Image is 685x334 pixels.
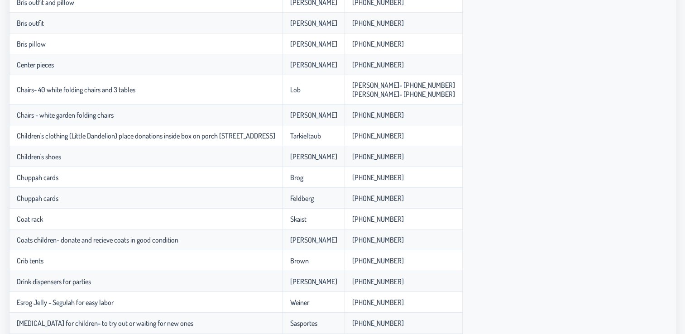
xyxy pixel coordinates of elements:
[352,256,404,265] p-celleditor: [PHONE_NUMBER]
[290,319,317,328] p-celleditor: Sasportes
[17,152,61,161] p-celleditor: Children's shoes
[352,81,455,99] p-celleditor: [PERSON_NAME]- [PHONE_NUMBER] [PERSON_NAME]- [PHONE_NUMBER]
[290,235,337,244] p-celleditor: [PERSON_NAME]
[352,39,404,48] p-celleditor: [PHONE_NUMBER]
[290,131,321,140] p-celleditor: Tarkieltaub
[290,298,309,307] p-celleditor: Weiner
[290,39,337,48] p-celleditor: [PERSON_NAME]
[17,319,193,328] p-celleditor: [MEDICAL_DATA] for children- to try out or waiting for new ones
[17,194,58,203] p-celleditor: Chuppah cards
[352,277,404,286] p-celleditor: [PHONE_NUMBER]
[290,152,337,161] p-celleditor: [PERSON_NAME]
[17,85,135,94] p-celleditor: Chairs- 40 white folding chairs and 3 tables
[17,110,114,119] p-celleditor: Chairs - white garden folding chairs
[290,19,337,28] p-celleditor: [PERSON_NAME]
[352,131,404,140] p-celleditor: [PHONE_NUMBER]
[17,173,58,182] p-celleditor: Chuppah cards
[352,110,404,119] p-celleditor: [PHONE_NUMBER]
[290,110,337,119] p-celleditor: [PERSON_NAME]
[352,235,404,244] p-celleditor: [PHONE_NUMBER]
[17,256,43,265] p-celleditor: Crib tents
[290,173,303,182] p-celleditor: Brog
[352,19,404,28] p-celleditor: [PHONE_NUMBER]
[290,60,337,69] p-celleditor: [PERSON_NAME]
[290,85,301,94] p-celleditor: Lob
[17,298,114,307] p-celleditor: Esrog Jelly - Segulah for easy labor
[352,319,404,328] p-celleditor: [PHONE_NUMBER]
[352,298,404,307] p-celleditor: [PHONE_NUMBER]
[17,60,54,69] p-celleditor: Center pieces
[290,215,307,224] p-celleditor: Skaist
[17,39,46,48] p-celleditor: Bris pillow
[352,173,404,182] p-celleditor: [PHONE_NUMBER]
[352,215,404,224] p-celleditor: [PHONE_NUMBER]
[17,277,91,286] p-celleditor: Drink dispensers for parties
[17,235,178,244] p-celleditor: Coats children- donate and recieve coats in good condition
[352,60,404,69] p-celleditor: [PHONE_NUMBER]
[290,256,309,265] p-celleditor: Brown
[290,277,337,286] p-celleditor: [PERSON_NAME]
[352,194,404,203] p-celleditor: [PHONE_NUMBER]
[17,131,275,140] p-celleditor: Children's clothing (Little Dandelion) place donations inside box on porch [STREET_ADDRESS]
[17,19,44,28] p-celleditor: Bris outfit
[17,215,43,224] p-celleditor: Coat rack
[352,152,404,161] p-celleditor: [PHONE_NUMBER]
[290,194,314,203] p-celleditor: Feldberg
